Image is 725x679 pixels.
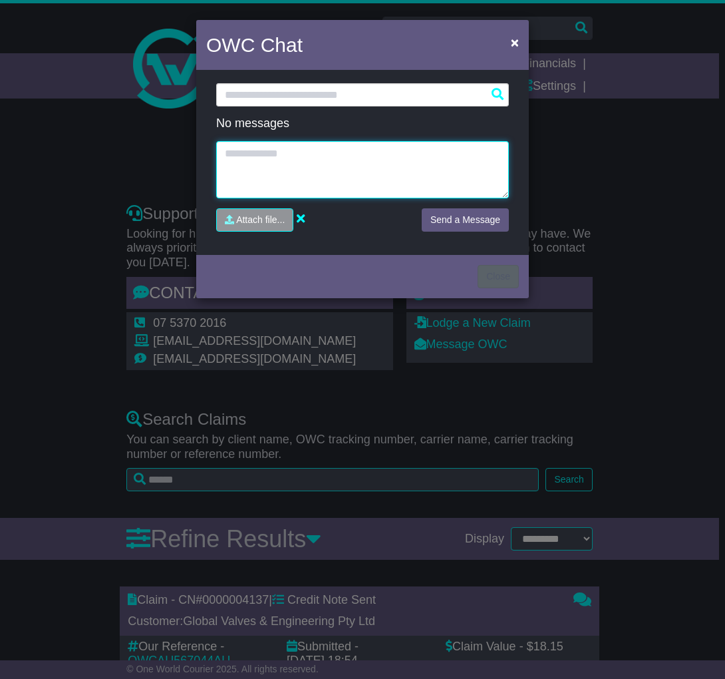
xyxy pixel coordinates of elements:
[511,35,519,50] span: ×
[504,29,525,56] button: Close
[478,265,519,288] button: Close
[216,116,509,131] p: No messages
[422,208,509,232] button: Send a Message
[206,30,303,60] h4: OWC Chat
